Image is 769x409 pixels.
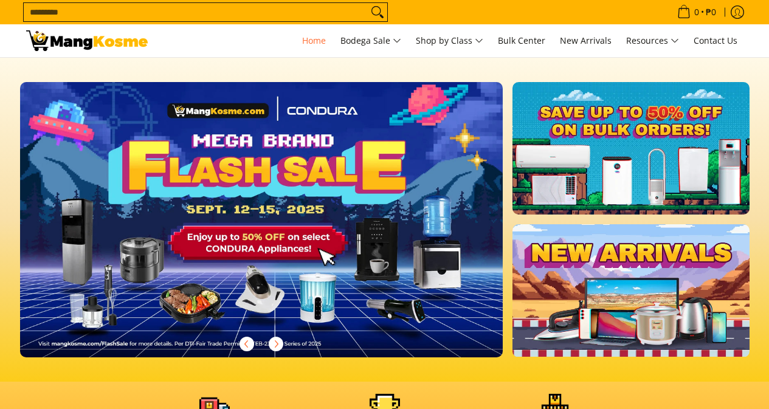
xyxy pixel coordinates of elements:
span: Bulk Center [498,35,545,46]
button: Next [263,331,289,357]
a: Home [296,24,332,57]
a: Bodega Sale [334,24,407,57]
span: Home [302,35,326,46]
a: Contact Us [688,24,743,57]
span: Shop by Class [416,33,483,49]
span: Resources [626,33,679,49]
span: ₱0 [704,8,718,16]
img: Desktop homepage 29339654 2507 42fb b9ff a0650d39e9ed [20,82,503,357]
button: Search [368,3,387,21]
button: Previous [233,331,260,357]
a: New Arrivals [554,24,618,57]
span: Bodega Sale [340,33,401,49]
span: • [674,5,720,19]
a: Bulk Center [492,24,551,57]
nav: Main Menu [160,24,743,57]
span: New Arrivals [560,35,612,46]
span: Contact Us [694,35,737,46]
a: Shop by Class [410,24,489,57]
a: Resources [620,24,685,57]
span: 0 [692,8,701,16]
img: Mang Kosme: Your Home Appliances Warehouse Sale Partner! [26,30,148,51]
